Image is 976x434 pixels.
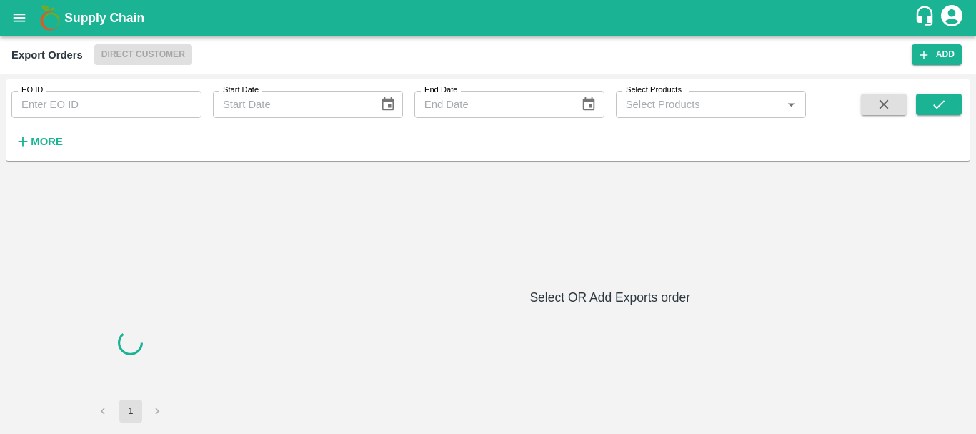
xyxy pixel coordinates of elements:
a: Supply Chain [64,8,914,28]
button: page 1 [119,400,142,423]
label: Start Date [223,84,259,96]
strong: More [31,136,63,147]
img: logo [36,4,64,32]
button: More [11,129,66,154]
div: Export Orders [11,46,83,64]
button: Choose date [575,91,602,118]
input: Enter EO ID [11,91,201,118]
input: End Date [414,91,570,118]
h6: Select OR Add Exports order [256,287,965,307]
input: Select Products [620,95,778,114]
label: Select Products [626,84,682,96]
button: open drawer [3,1,36,34]
div: account of current user [939,3,965,33]
b: Supply Chain [64,11,144,25]
input: Start Date [213,91,369,118]
label: End Date [424,84,457,96]
button: Add [912,44,962,65]
nav: pagination navigation [90,400,171,423]
label: EO ID [21,84,43,96]
button: Choose date [374,91,402,118]
div: customer-support [914,5,939,31]
button: Open [782,95,800,114]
